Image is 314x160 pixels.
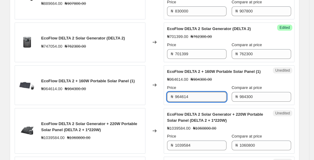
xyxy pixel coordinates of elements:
[167,26,251,31] span: EcoFlow DELTA 2 Solar Generator (DELTA 2)
[18,76,36,94] img: ecoflow-delta-2-160w-portable-solar-panel-34734626373824_80x.jpg
[167,134,176,138] span: Price
[171,9,173,13] span: ₦
[232,43,262,47] span: Compare at price
[280,25,290,30] span: Edited
[171,94,173,99] span: ₦
[171,143,173,148] span: ₦
[235,52,238,56] span: ₦
[235,143,238,148] span: ₦
[275,111,290,116] span: Unedited
[171,52,173,56] span: ₦
[232,85,262,90] span: Compare at price
[65,1,86,7] strike: ₦907800.00
[41,121,137,132] span: EcoFlow DELTA 2 Solar Generator + 220W Portable Solar Panel (DELTA 2 + 1*220W)
[235,9,238,13] span: ₦
[191,34,212,40] strike: ₦762300.00
[41,1,62,7] div: ₦889664.00
[167,77,188,83] div: ₦964614.00
[193,125,216,131] strike: ₦1060800.00
[41,135,65,141] div: ₦1039584.00
[167,85,176,90] span: Price
[41,79,135,83] span: EcoFlow DELTA 2 + 160W Portable Solar Panel (1)
[167,43,176,47] span: Price
[18,122,36,140] img: ecoflow-delta-2-220w-portable-solar-panel-35798209659072_80x.png
[18,33,36,51] img: ecoflow-delta-2-portable-power-station-51794804703571_383104bc-bcd2-4c51-8016-3b92aa4cfab4_80x.png
[67,135,91,141] strike: ₦1060800.00
[275,68,290,73] span: Unedited
[232,134,262,138] span: Compare at price
[167,112,263,123] span: EcoFlow DELTA 2 Solar Generator + 220W Portable Solar Panel (DELTA 2 + 1*220W)
[167,125,191,131] div: ₦1039584.00
[65,43,86,49] strike: ₦762300.00
[41,36,125,40] span: EcoFlow DELTA 2 Solar Generator (DELTA 2)
[65,86,86,92] strike: ₦984300.00
[191,77,212,83] strike: ₦984300.00
[167,69,261,74] span: EcoFlow DELTA 2 + 160W Portable Solar Panel (1)
[41,86,62,92] div: ₦964614.00
[41,43,62,49] div: ₦747054.00
[235,94,238,99] span: ₦
[167,34,188,40] div: ₦701399.00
